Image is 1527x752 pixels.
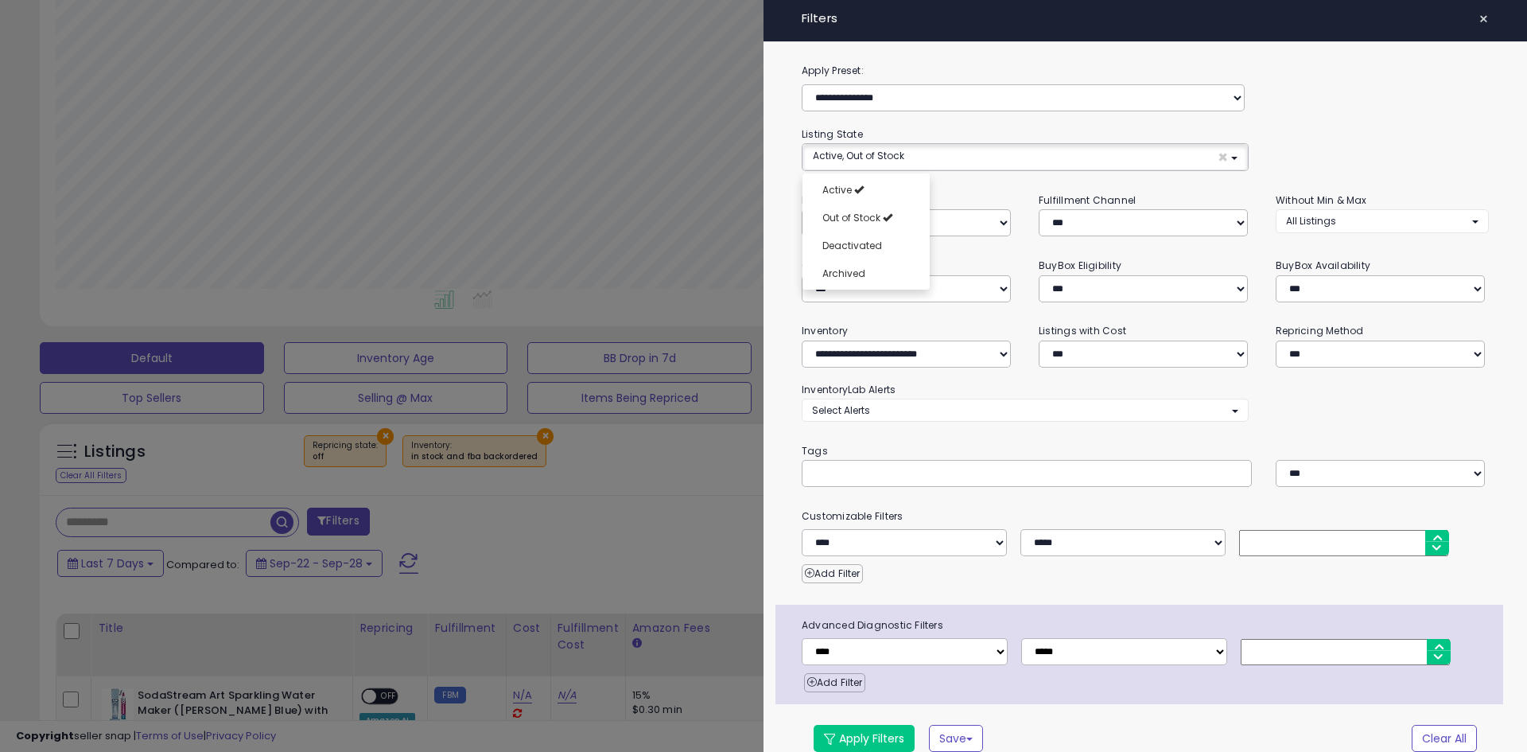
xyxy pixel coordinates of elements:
small: Current Listed Price [802,259,896,272]
button: Add Filter [802,564,863,583]
button: Save [929,725,983,752]
span: Archived [822,267,865,280]
small: BuyBox Eligibility [1039,259,1121,272]
button: Apply Filters [814,725,915,752]
button: Active, Out of Stock × [802,144,1248,170]
small: Tags [790,442,1501,460]
span: Advanced Diagnostic Filters [790,617,1503,634]
span: Active [822,183,852,197]
small: Listing State [802,127,863,141]
span: Out of Stock [822,211,880,224]
small: Fulfillment Channel [1039,193,1136,207]
span: Active, Out of Stock [813,149,904,162]
span: × [1478,8,1489,30]
small: Inventory [802,324,848,337]
button: Add Filter [804,673,865,692]
small: BuyBox Availability [1276,259,1370,272]
small: Repricing Method [1276,324,1364,337]
label: Apply Preset: [790,62,1501,80]
span: All Listings [1286,214,1336,228]
button: All Listings [1276,209,1489,232]
small: Without Min & Max [1276,193,1367,207]
button: Clear All [1412,725,1477,752]
small: Customizable Filters [790,508,1501,525]
span: Deactivated [822,239,882,252]
small: Repricing [802,193,849,207]
small: Listings with Cost [1039,324,1126,337]
button: Select Alerts [802,399,1249,422]
small: InventoryLab Alerts [802,383,896,396]
span: Select Alerts [812,403,870,417]
button: × [1472,8,1495,30]
span: × [1218,149,1228,166]
h4: Filters [802,12,1489,25]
